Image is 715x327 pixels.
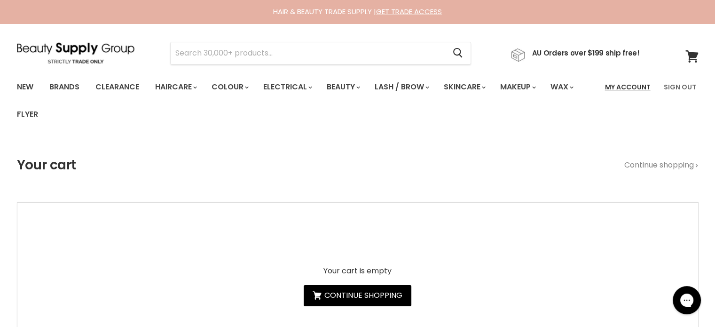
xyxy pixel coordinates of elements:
[543,77,579,97] a: Wax
[658,77,702,97] a: Sign Out
[599,77,656,97] a: My Account
[171,42,446,64] input: Search
[320,77,366,97] a: Beauty
[10,73,599,128] ul: Main menu
[376,7,442,16] a: GET TRADE ACCESS
[668,283,706,318] iframe: Gorgias live chat messenger
[493,77,542,97] a: Makeup
[256,77,318,97] a: Electrical
[10,104,45,124] a: Flyer
[304,267,411,275] p: Your cart is empty
[624,161,699,169] a: Continue shopping
[88,77,146,97] a: Clearance
[170,42,471,64] form: Product
[437,77,491,97] a: Skincare
[204,77,254,97] a: Colour
[17,158,76,173] h1: Your cart
[148,77,203,97] a: Haircare
[42,77,86,97] a: Brands
[368,77,435,97] a: Lash / Brow
[304,285,411,306] a: Continue shopping
[5,7,710,16] div: HAIR & BEAUTY TRADE SUPPLY |
[5,73,710,128] nav: Main
[446,42,471,64] button: Search
[10,77,40,97] a: New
